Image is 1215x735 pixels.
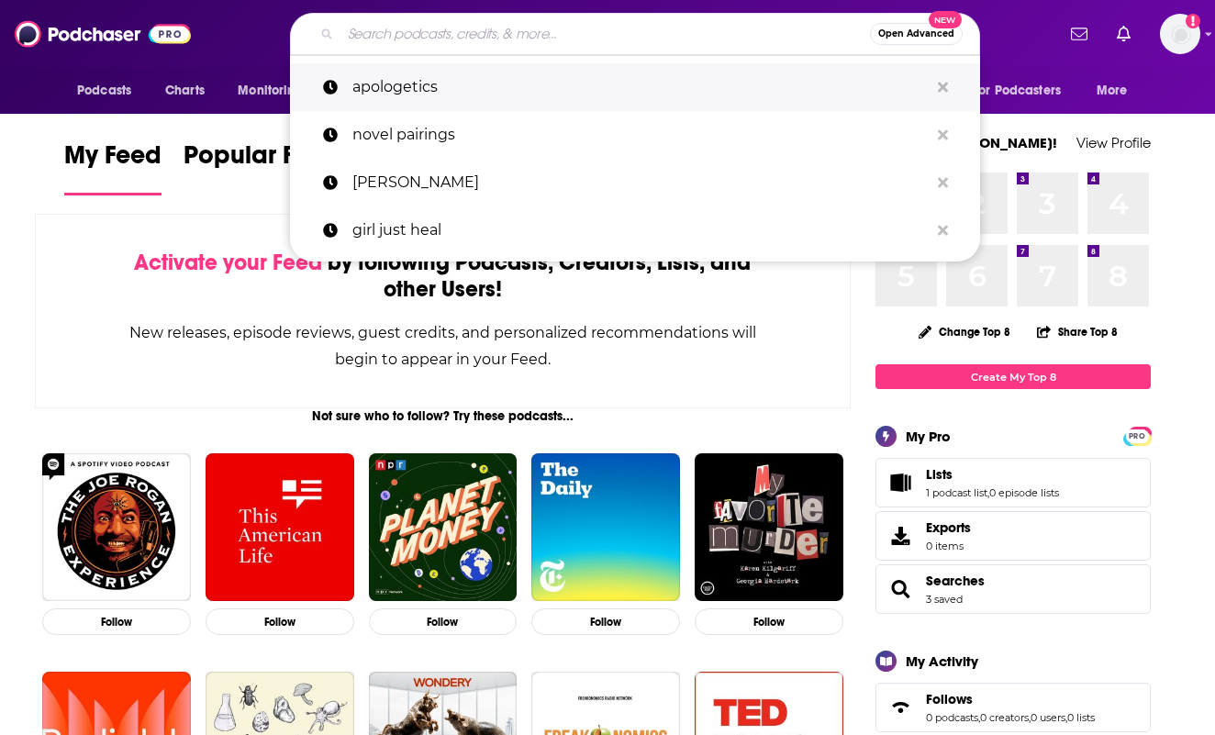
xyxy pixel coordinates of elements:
a: Searches [926,573,985,589]
span: Exports [926,519,971,536]
div: New releases, episode reviews, guest credits, and personalized recommendations will begin to appe... [128,319,758,373]
span: Lists [926,466,953,483]
div: My Activity [906,652,978,670]
span: New [929,11,962,28]
button: Open AdvancedNew [870,23,963,45]
button: open menu [64,73,155,108]
span: , [987,486,989,499]
button: Change Top 8 [908,320,1021,343]
div: Not sure who to follow? Try these podcasts... [35,408,851,424]
span: My Feed [64,139,162,182]
span: Activate your Feed [134,249,322,276]
a: Lists [882,470,919,496]
button: Follow [42,608,191,635]
img: The Joe Rogan Experience [42,453,191,602]
a: 3 saved [926,593,963,606]
a: 0 users [1031,711,1065,724]
a: 1 podcast list [926,486,987,499]
a: Searches [882,576,919,602]
a: Follows [926,691,1095,707]
button: open menu [225,73,327,108]
a: girl just heal [290,206,980,254]
button: Follow [369,608,518,635]
span: Monitoring [238,78,303,104]
a: Exports [875,511,1151,561]
a: Charts [153,73,216,108]
a: 0 podcasts [926,711,978,724]
a: View Profile [1076,134,1151,151]
a: Follows [882,695,919,720]
p: girl just heal [352,206,929,254]
div: by following Podcasts, Creators, Lists, and other Users! [128,250,758,303]
span: , [978,711,980,724]
img: My Favorite Murder with Karen Kilgariff and Georgia Hardstark [695,453,843,602]
img: Planet Money [369,453,518,602]
a: 0 episode lists [989,486,1059,499]
p: ryley heppner [352,159,929,206]
button: Share Top 8 [1036,314,1119,350]
button: open menu [961,73,1087,108]
span: For Podcasters [973,78,1061,104]
span: Searches [875,564,1151,614]
span: Logged in as isaacsongster [1160,14,1200,54]
a: PRO [1126,429,1148,442]
a: Create My Top 8 [875,364,1151,389]
input: Search podcasts, credits, & more... [340,19,870,49]
div: Search podcasts, credits, & more... [290,13,980,55]
img: User Profile [1160,14,1200,54]
a: [PERSON_NAME] [290,159,980,206]
a: Show notifications dropdown [1109,18,1138,50]
div: My Pro [906,428,951,445]
button: open menu [1084,73,1151,108]
a: novel pairings [290,111,980,159]
button: Follow [695,608,843,635]
img: This American Life [206,453,354,602]
a: My Feed [64,139,162,195]
a: Lists [926,466,1059,483]
span: PRO [1126,429,1148,443]
span: Follows [926,691,973,707]
button: Show profile menu [1160,14,1200,54]
img: Podchaser - Follow, Share and Rate Podcasts [15,17,191,51]
span: Charts [165,78,205,104]
span: Podcasts [77,78,131,104]
svg: Add a profile image [1186,14,1200,28]
a: 0 lists [1067,711,1095,724]
span: , [1029,711,1031,724]
p: novel pairings [352,111,929,159]
p: apologetics [352,63,929,111]
span: Lists [875,458,1151,507]
img: The Daily [531,453,680,602]
span: Popular Feed [184,139,340,182]
a: Popular Feed [184,139,340,195]
span: Follows [875,683,1151,732]
a: Show notifications dropdown [1064,18,1095,50]
button: Follow [206,608,354,635]
button: Follow [531,608,680,635]
a: 0 creators [980,711,1029,724]
span: More [1097,78,1128,104]
span: , [1065,711,1067,724]
a: apologetics [290,63,980,111]
span: 0 items [926,540,971,552]
span: Exports [882,523,919,549]
span: Open Advanced [878,29,954,39]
